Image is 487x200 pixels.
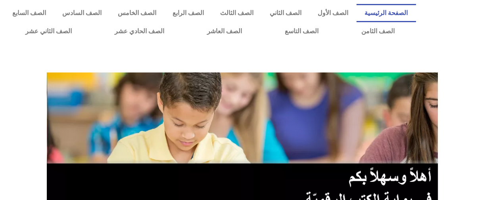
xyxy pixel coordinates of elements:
[212,4,261,22] a: الصف الثالث
[54,4,109,22] a: الصف السادس
[93,22,186,40] a: الصف الحادي عشر
[263,22,340,40] a: الصف التاسع
[357,4,416,22] a: الصفحة الرئيسية
[309,4,356,22] a: الصف الأول
[340,22,416,40] a: الصف الثامن
[4,22,93,40] a: الصف الثاني عشر
[261,4,309,22] a: الصف الثاني
[186,22,263,40] a: الصف العاشر
[109,4,164,22] a: الصف الخامس
[164,4,212,22] a: الصف الرابع
[4,4,54,22] a: الصف السابع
